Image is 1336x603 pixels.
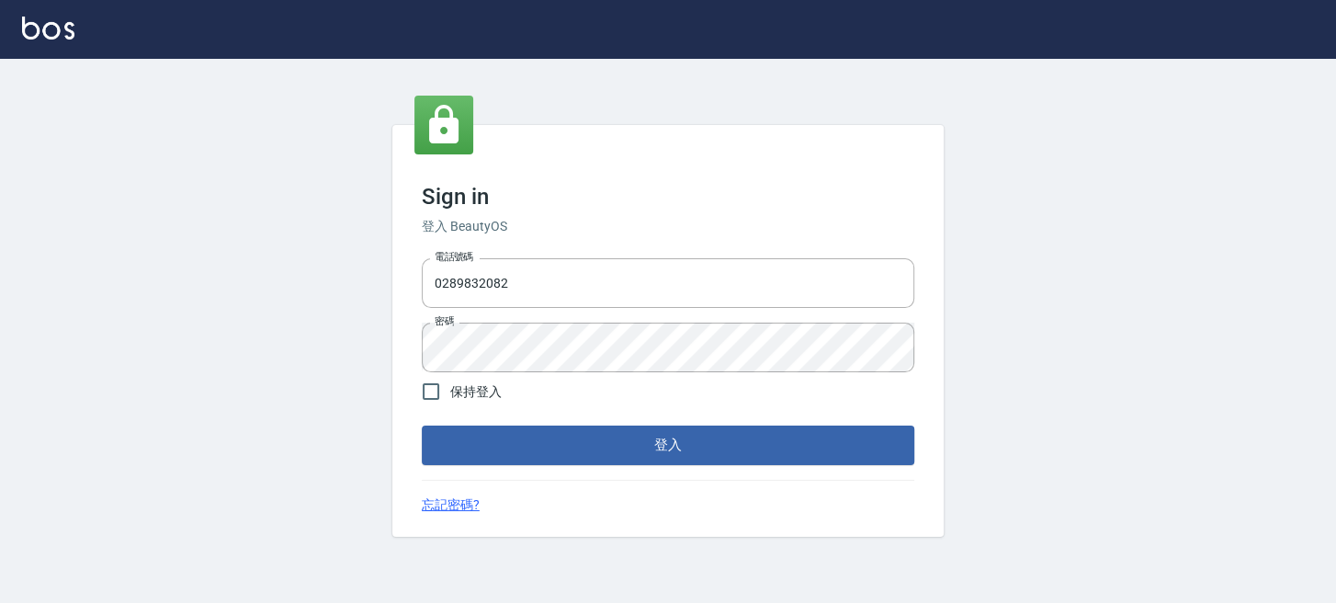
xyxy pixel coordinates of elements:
h6: 登入 BeautyOS [422,217,914,236]
label: 密碼 [435,314,454,328]
h3: Sign in [422,184,914,210]
button: 登入 [422,426,914,464]
img: Logo [22,17,74,40]
label: 電話號碼 [435,250,473,264]
span: 保持登入 [450,382,502,402]
a: 忘記密碼? [422,495,480,515]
